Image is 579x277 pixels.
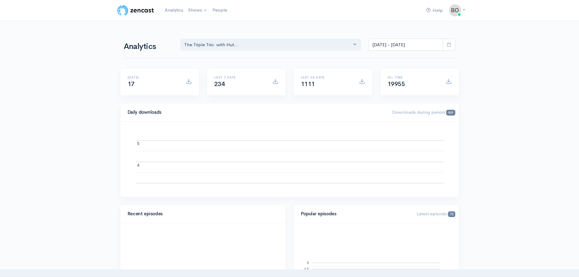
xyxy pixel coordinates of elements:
text: 4.5 [304,267,308,271]
button: The Triple Trio: with Hut... [180,39,361,51]
text: 4 [137,163,140,168]
span: 234 [214,80,225,88]
h1: Analytics [124,42,173,51]
h6: All time [388,76,438,79]
a: Analytics [162,4,186,17]
h6: Last 30 days [301,76,352,79]
h4: Popular episodes [301,211,410,216]
span: 1111 [301,80,315,88]
svg: A chart. [128,129,452,190]
span: Downloads during period: [392,109,455,115]
text: 5 [307,261,308,265]
h6: Last 7 days [214,76,265,79]
span: Latest episode: [417,211,455,216]
h4: Recent episodes [128,211,275,216]
img: ... [449,4,461,16]
span: 17 [128,80,135,88]
img: ZenCast Logo [116,4,155,16]
text: 5 [137,141,140,146]
a: Shows [186,4,210,17]
div: The Triple Trio: with Hut... [184,41,352,48]
span: 469 [446,110,455,116]
a: Help [424,4,445,17]
span: 19955 [388,80,405,88]
a: People [210,4,229,17]
input: analytics date range selector [368,39,443,51]
span: 75 [448,211,455,217]
h4: Daily downloads [128,110,385,115]
h6: [DATE] [128,76,178,79]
